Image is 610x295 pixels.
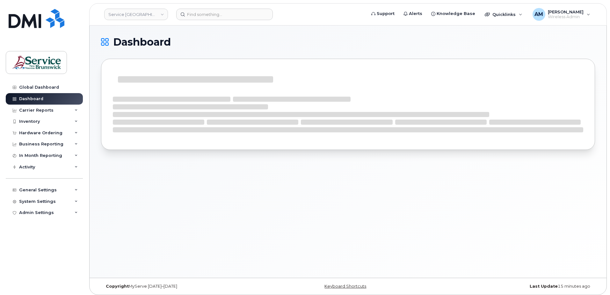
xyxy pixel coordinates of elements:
[324,284,366,289] a: Keyboard Shortcuts
[101,284,266,289] div: MyServe [DATE]–[DATE]
[106,284,129,289] strong: Copyright
[113,37,171,47] span: Dashboard
[530,284,558,289] strong: Last Update
[430,284,595,289] div: 15 minutes ago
